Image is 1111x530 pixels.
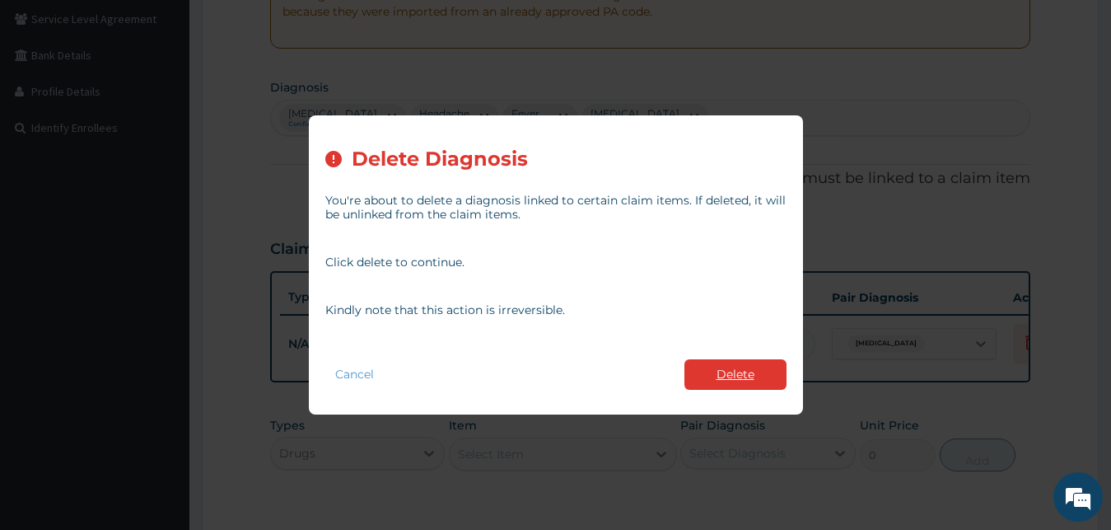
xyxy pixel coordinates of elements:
textarea: Type your message and hit 'Enter' [8,354,314,412]
div: Chat with us now [86,92,277,114]
h2: Delete Diagnosis [352,148,528,171]
button: Cancel [325,363,384,387]
p: Kindly note that this action is irreversible. [325,303,787,317]
img: d_794563401_company_1708531726252_794563401 [30,82,67,124]
button: Delete [684,359,787,390]
span: We're online! [96,160,227,326]
p: You're about to delete a diagnosis linked to certain claim items. If deleted, it will be unlinked... [325,194,787,222]
div: Minimize live chat window [270,8,310,48]
p: Click delete to continue. [325,256,787,270]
